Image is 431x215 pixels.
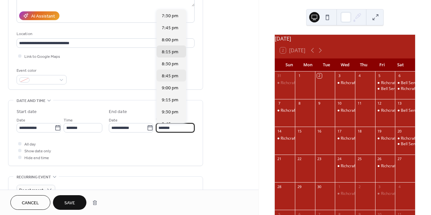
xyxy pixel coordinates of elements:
[19,186,44,194] span: Do not repeat
[275,80,295,86] div: Richcraft Sensplex (East)
[341,80,385,86] div: Richcraft Sensplex (East)
[317,157,322,161] div: 23
[377,101,382,106] div: 12
[395,86,415,92] div: Richcraft Sensplex (East)
[17,97,45,104] span: Date and time
[357,157,362,161] div: 25
[341,163,385,169] div: Richcraft Sensplex (East)
[162,85,178,92] span: 9:00 pm
[337,101,342,106] div: 10
[53,195,86,210] button: Save
[317,184,322,189] div: 30
[24,155,49,161] span: Hide end time
[162,97,178,104] span: 9:15 pm
[381,136,425,141] div: Richcraft Sensplex (East)
[277,157,282,161] div: 21
[162,49,178,56] span: 8:15 pm
[341,136,385,141] div: Richcraft Sensplex (East)
[337,73,342,78] div: 3
[156,117,165,124] span: Time
[277,184,282,189] div: 28
[397,157,402,161] div: 27
[354,58,373,71] div: Thu
[317,73,322,78] div: 2
[375,136,395,141] div: Richcraft Sensplex (East)
[381,191,425,196] div: Richcraft Sensplex (East)
[24,141,36,148] span: All day
[381,80,425,86] div: Richcraft Sensplex (East)
[395,80,415,86] div: Bell Sensplex (West)
[375,80,395,86] div: Richcraft Sensplex (East)
[298,58,317,71] div: Mon
[281,136,325,141] div: Richcraft Sensplex (East)
[17,67,65,74] div: Event color
[381,86,418,92] div: Bell Sensplex (West)
[275,136,295,141] div: Richcraft Sensplex (East)
[275,108,295,113] div: Richcraft Sensplex (East)
[357,73,362,78] div: 4
[162,121,178,128] span: 9:45 pm
[17,108,37,115] div: Start date
[335,80,355,86] div: Richcraft Sensplex (East)
[395,108,415,113] div: Bell Sensplex (West)
[280,58,298,71] div: Sun
[335,136,355,141] div: Richcraft Sensplex (East)
[162,37,178,44] span: 8:00 pm
[162,73,178,80] span: 8:45 pm
[373,58,391,71] div: Fri
[395,136,415,141] div: Richcraft Sensplex (East)
[397,129,402,133] div: 20
[395,141,415,147] div: Bell Sensplex (West)
[375,86,395,92] div: Bell Sensplex (West)
[397,184,402,189] div: 4
[335,108,355,113] div: Richcraft Sensplex (East)
[162,25,178,32] span: 7:45 pm
[336,58,354,71] div: Wed
[22,200,39,207] span: Cancel
[297,73,302,78] div: 1
[397,101,402,106] div: 13
[24,148,51,155] span: Show date only
[375,163,395,169] div: Richcraft Sensplex (East)
[277,101,282,106] div: 7
[162,13,178,19] span: 7:30 pm
[297,101,302,106] div: 8
[162,109,178,116] span: 9:30 pm
[337,129,342,133] div: 17
[357,101,362,106] div: 11
[341,191,385,196] div: Richcraft Sensplex (East)
[377,73,382,78] div: 5
[109,117,118,124] span: Date
[297,157,302,161] div: 22
[31,13,55,20] div: AI Assistant
[297,184,302,189] div: 29
[277,129,282,133] div: 14
[375,191,395,196] div: Richcraft Sensplex (East)
[335,163,355,169] div: Richcraft Sensplex (East)
[317,58,336,71] div: Tue
[357,184,362,189] div: 2
[375,108,395,113] div: Richcraft Sensplex (East)
[381,108,425,113] div: Richcraft Sensplex (East)
[17,31,193,37] div: Location
[377,184,382,189] div: 3
[337,157,342,161] div: 24
[17,117,25,124] span: Date
[297,129,302,133] div: 15
[391,58,410,71] div: Sat
[357,129,362,133] div: 18
[335,191,355,196] div: Richcraft Sensplex (East)
[337,184,342,189] div: 1
[17,174,51,181] span: Recurring event
[64,200,75,207] span: Save
[162,61,178,68] span: 8:30 pm
[377,157,382,161] div: 26
[281,80,325,86] div: Richcraft Sensplex (East)
[341,108,385,113] div: Richcraft Sensplex (East)
[64,117,73,124] span: Time
[381,163,425,169] div: Richcraft Sensplex (East)
[24,53,60,60] span: Link to Google Maps
[10,195,50,210] button: Cancel
[277,73,282,78] div: 31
